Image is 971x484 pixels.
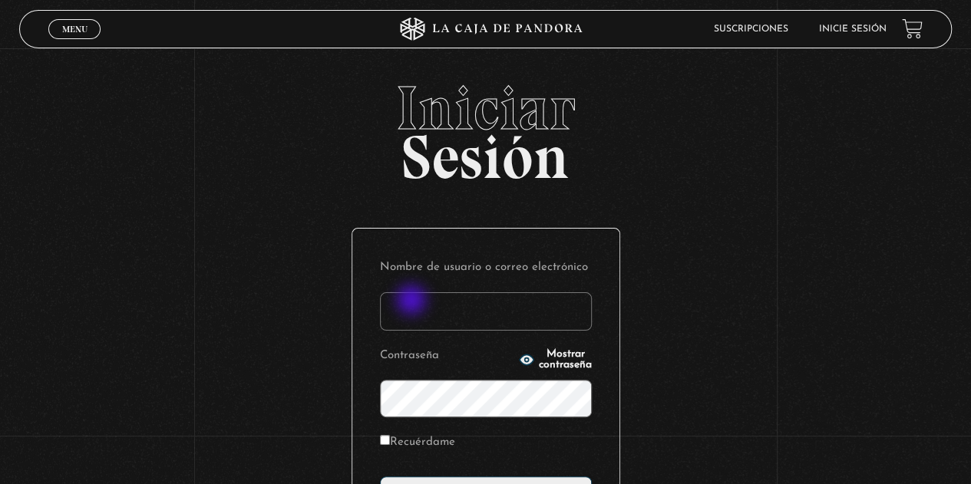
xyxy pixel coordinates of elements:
[539,349,592,370] span: Mostrar contraseña
[519,349,592,370] button: Mostrar contraseña
[380,256,592,280] label: Nombre de usuario o correo electrónico
[57,37,93,48] span: Cerrar
[902,18,923,39] a: View your shopping cart
[62,25,88,34] span: Menu
[380,431,455,455] label: Recuérdame
[819,25,887,34] a: Inicie sesión
[380,344,515,368] label: Contraseña
[19,77,951,139] span: Iniciar
[714,25,788,34] a: Suscripciones
[19,77,951,176] h2: Sesión
[380,435,390,445] input: Recuérdame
